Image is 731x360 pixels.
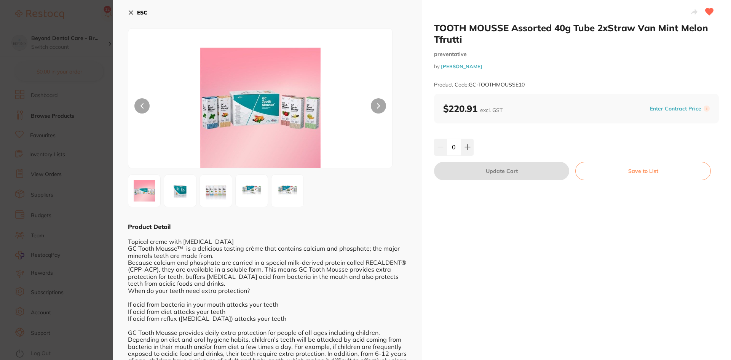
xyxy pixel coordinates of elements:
[434,22,719,45] h2: TOOTH MOUSSE Assorted 40g Tube 2xStraw Van Mint Melon Tfrutti
[648,105,704,112] button: Enter Contract Price
[575,162,711,180] button: Save to List
[434,82,525,88] small: Product Code: GC-TOOTHMOUSSE10
[441,63,482,69] a: [PERSON_NAME]
[181,48,340,168] img: TU9VU1NFMTAuanBn
[434,51,719,58] small: preventative
[434,162,569,180] button: Update Cart
[480,107,503,114] span: excl. GST
[137,9,147,16] b: ESC
[202,177,230,205] img: cGc
[434,64,719,69] small: by
[238,177,265,205] img: cGc
[128,223,171,230] b: Product Detail
[131,177,158,205] img: TU9VU1NFMTAuanBn
[443,103,503,114] b: $220.91
[274,177,301,205] img: cGc
[704,106,710,112] label: i
[166,177,194,205] img: cGc
[128,6,147,19] button: ESC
